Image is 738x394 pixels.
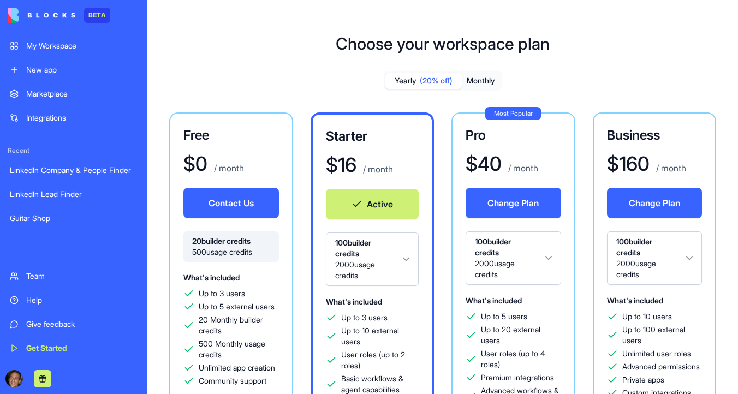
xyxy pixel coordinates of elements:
[8,8,75,23] img: logo
[3,146,144,155] span: Recent
[212,162,244,175] p: / month
[199,301,275,312] span: Up to 5 external users
[199,362,275,373] span: Unlimited app creation
[183,127,279,144] h3: Free
[3,289,144,311] a: Help
[26,271,138,282] div: Team
[462,73,500,89] button: Monthly
[481,348,561,370] span: User roles (up to 4 roles)
[3,207,144,229] a: Guitar Shop
[385,73,462,89] button: Yearly
[3,59,144,81] a: New app
[654,162,686,175] p: / month
[466,188,561,218] button: Change Plan
[183,188,279,218] button: Contact Us
[341,312,388,323] span: Up to 3 users
[3,159,144,181] a: LinkedIn Company & People Finder
[361,163,393,176] p: / month
[26,295,138,306] div: Help
[183,273,240,282] span: What's included
[5,370,23,387] img: ACg8ocKwlY-G7EnJG7p3bnYwdp_RyFFHyn9MlwQjYsG_56ZlydI1TXjL_Q=s96-c
[26,64,138,75] div: New app
[26,88,138,99] div: Marketplace
[3,183,144,205] a: LinkedIn Lead Finder
[192,247,270,258] span: 500 usage credits
[84,8,110,23] div: BETA
[10,189,138,200] div: LinkedIn Lead Finder
[26,40,138,51] div: My Workspace
[3,83,144,105] a: Marketplace
[622,361,700,372] span: Advanced permissions
[326,128,419,145] h3: Starter
[10,165,138,176] div: LinkedIn Company & People Finder
[3,337,144,359] a: Get Started
[341,349,419,371] span: User roles (up to 2 roles)
[481,311,527,322] span: Up to 5 users
[466,153,502,175] h1: $ 40
[622,311,672,322] span: Up to 10 users
[26,343,138,354] div: Get Started
[607,188,703,218] button: Change Plan
[326,189,419,219] button: Active
[622,324,703,346] span: Up to 100 external users
[481,372,554,383] span: Premium integrations
[3,107,144,129] a: Integrations
[199,338,279,360] span: 500 Monthly usage credits
[607,127,703,144] h3: Business
[3,313,144,335] a: Give feedback
[485,107,541,120] div: Most Popular
[506,162,538,175] p: / month
[481,324,561,346] span: Up to 20 external users
[3,35,144,57] a: My Workspace
[622,374,664,385] span: Private apps
[199,288,245,299] span: Up to 3 users
[26,112,138,123] div: Integrations
[466,127,561,144] h3: Pro
[326,154,356,176] h1: $ 16
[466,296,522,305] span: What's included
[336,34,550,53] h1: Choose your workspace plan
[183,153,207,175] h1: $ 0
[3,265,144,287] a: Team
[10,213,138,224] div: Guitar Shop
[420,75,453,86] span: (20% off)
[326,297,382,306] span: What's included
[192,236,270,247] span: 20 builder credits
[8,8,110,23] a: BETA
[622,348,691,359] span: Unlimited user roles
[341,325,419,347] span: Up to 10 external users
[199,314,279,336] span: 20 Monthly builder credits
[607,296,663,305] span: What's included
[199,375,266,386] span: Community support
[607,153,650,175] h1: $ 160
[26,319,138,330] div: Give feedback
